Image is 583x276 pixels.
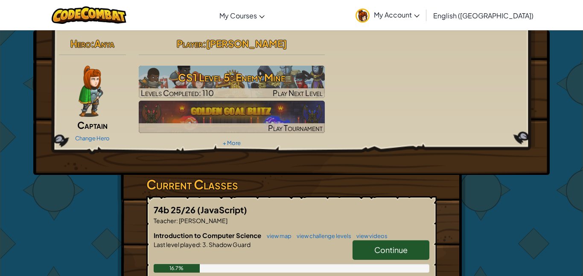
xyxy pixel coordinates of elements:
span: : [200,241,201,248]
span: My Account [374,10,420,19]
span: Play Next Level [273,88,323,98]
span: : [176,217,178,224]
span: Teacher [154,217,176,224]
h3: Current Classes [146,175,437,194]
span: Shadow Guard [208,241,251,248]
span: Levels Completed: 110 [141,88,214,98]
span: [PERSON_NAME] [206,38,287,49]
a: Play Next Level [139,66,325,98]
a: Play Tournament [139,101,325,133]
a: view challenge levels [292,232,351,239]
span: : [203,38,206,49]
a: view map [262,232,291,239]
a: + More [223,139,241,146]
div: 16.7% [154,264,200,273]
span: Introduction to Computer Science [154,231,262,239]
img: CS1 Level 5: Enemy Mine [139,66,325,98]
span: Player [177,38,203,49]
span: (JavaScript) [197,204,247,215]
span: [PERSON_NAME] [178,217,227,224]
a: Change Hero [75,135,110,142]
span: Continue [374,245,408,255]
a: English ([GEOGRAPHIC_DATA]) [429,4,538,27]
span: English ([GEOGRAPHIC_DATA]) [433,11,533,20]
span: Last level played [154,241,200,248]
h3: CS1 Level 5: Enemy Mine [139,68,325,87]
img: captain-pose.png [79,66,103,117]
a: My Courses [215,4,269,27]
span: 3. [201,241,208,248]
span: Captain [77,119,108,131]
span: : [91,38,94,49]
img: Golden Goal [139,101,325,133]
span: My Courses [219,11,257,20]
img: CodeCombat logo [52,6,126,24]
img: avatar [356,9,370,23]
span: Play Tournament [268,123,323,133]
a: view videos [352,232,388,239]
span: Hero [70,38,91,49]
span: Anya [94,38,114,49]
span: 74b 25/26 [154,204,197,215]
a: My Account [351,2,424,29]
